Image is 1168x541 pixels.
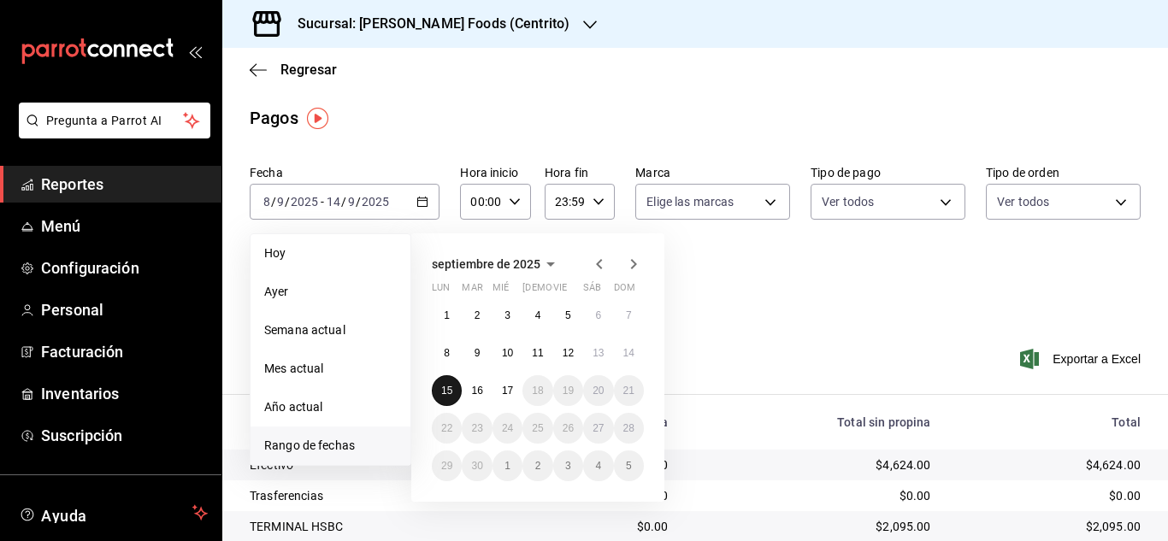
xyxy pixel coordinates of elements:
[432,300,462,331] button: 1 de septiembre de 2025
[321,195,324,209] span: -
[696,518,931,535] div: $2,095.00
[822,193,874,210] span: Ver todos
[545,167,615,179] label: Hora fin
[959,518,1141,535] div: $2,095.00
[19,103,210,138] button: Pregunta a Parrot AI
[553,375,583,406] button: 19 de septiembre de 2025
[532,385,543,397] abbr: 18 de septiembre de 2025
[432,254,561,274] button: septiembre de 2025
[538,518,668,535] div: $0.00
[696,415,931,429] div: Total sin propina
[614,338,644,368] button: 14 de septiembre de 2025
[553,282,567,300] abbr: viernes
[264,398,397,416] span: Año actual
[432,282,450,300] abbr: lunes
[623,385,634,397] abbr: 21 de septiembre de 2025
[553,450,583,481] button: 3 de octubre de 2025
[250,487,510,504] div: Trasferencias
[471,385,482,397] abbr: 16 de septiembre de 2025
[522,300,552,331] button: 4 de septiembre de 2025
[696,456,931,473] div: $4,624.00
[276,195,285,209] input: --
[432,375,462,406] button: 15 de septiembre de 2025
[614,282,635,300] abbr: domingo
[563,385,574,397] abbr: 19 de septiembre de 2025
[583,300,613,331] button: 6 de septiembre de 2025
[553,300,583,331] button: 5 de septiembre de 2025
[1023,349,1141,369] button: Exportar a Excel
[41,382,208,405] span: Inventarios
[462,375,492,406] button: 16 de septiembre de 2025
[565,460,571,472] abbr: 3 de octubre de 2025
[623,347,634,359] abbr: 14 de septiembre de 2025
[614,413,644,444] button: 28 de septiembre de 2025
[46,112,184,130] span: Pregunta a Parrot AI
[504,460,510,472] abbr: 1 de octubre de 2025
[583,450,613,481] button: 4 de octubre de 2025
[444,347,450,359] abbr: 8 de septiembre de 2025
[522,450,552,481] button: 2 de octubre de 2025
[12,124,210,142] a: Pregunta a Parrot AI
[635,167,790,179] label: Marca
[41,340,208,363] span: Facturación
[462,450,492,481] button: 30 de septiembre de 2025
[280,62,337,78] span: Regresar
[493,450,522,481] button: 1 de octubre de 2025
[493,338,522,368] button: 10 de septiembre de 2025
[307,108,328,129] img: Tooltip marker
[441,422,452,434] abbr: 22 de septiembre de 2025
[563,422,574,434] abbr: 26 de septiembre de 2025
[959,456,1141,473] div: $4,624.00
[493,300,522,331] button: 3 de septiembre de 2025
[493,375,522,406] button: 17 de septiembre de 2025
[493,413,522,444] button: 24 de septiembre de 2025
[593,347,604,359] abbr: 13 de septiembre de 2025
[432,413,462,444] button: 22 de septiembre de 2025
[41,215,208,238] span: Menú
[326,195,341,209] input: --
[614,450,644,481] button: 5 de octubre de 2025
[41,173,208,196] span: Reportes
[250,62,337,78] button: Regresar
[284,14,569,34] h3: Sucursal: [PERSON_NAME] Foods (Centrito)
[522,338,552,368] button: 11 de septiembre de 2025
[475,309,481,321] abbr: 2 de septiembre de 2025
[583,338,613,368] button: 13 de septiembre de 2025
[626,309,632,321] abbr: 7 de septiembre de 2025
[522,375,552,406] button: 18 de septiembre de 2025
[41,424,208,447] span: Suscripción
[502,347,513,359] abbr: 10 de septiembre de 2025
[504,309,510,321] abbr: 3 de septiembre de 2025
[563,347,574,359] abbr: 12 de septiembre de 2025
[595,460,601,472] abbr: 4 de octubre de 2025
[264,244,397,262] span: Hoy
[460,167,530,179] label: Hora inicio
[502,422,513,434] abbr: 24 de septiembre de 2025
[583,282,601,300] abbr: sábado
[432,450,462,481] button: 29 de septiembre de 2025
[646,193,734,210] span: Elige las marcas
[614,375,644,406] button: 21 de septiembre de 2025
[986,167,1141,179] label: Tipo de orden
[493,282,509,300] abbr: miércoles
[41,256,208,279] span: Configuración
[263,195,271,209] input: --
[250,518,510,535] div: TERMINAL HSBC
[264,360,397,378] span: Mes actual
[553,413,583,444] button: 26 de septiembre de 2025
[535,309,541,321] abbr: 4 de septiembre de 2025
[502,385,513,397] abbr: 17 de septiembre de 2025
[626,460,632,472] abbr: 5 de octubre de 2025
[565,309,571,321] abbr: 5 de septiembre de 2025
[462,338,492,368] button: 9 de septiembre de 2025
[535,460,541,472] abbr: 2 de octubre de 2025
[41,298,208,321] span: Personal
[341,195,346,209] span: /
[959,415,1141,429] div: Total
[250,105,298,131] div: Pagos
[532,347,543,359] abbr: 11 de septiembre de 2025
[583,375,613,406] button: 20 de septiembre de 2025
[959,487,1141,504] div: $0.00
